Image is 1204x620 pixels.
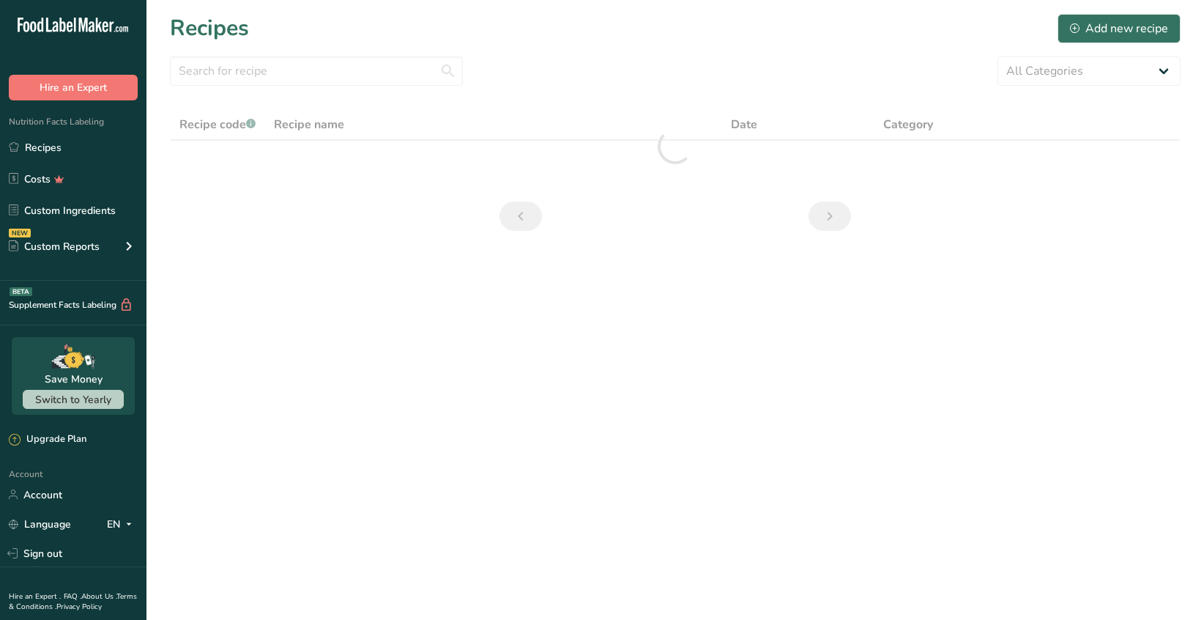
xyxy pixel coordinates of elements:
[9,591,137,612] a: Terms & Conditions .
[170,12,249,45] h1: Recipes
[23,390,124,409] button: Switch to Yearly
[45,372,103,387] div: Save Money
[1058,14,1181,43] button: Add new recipe
[9,229,31,237] div: NEW
[35,393,111,407] span: Switch to Yearly
[9,591,61,602] a: Hire an Expert .
[9,239,100,254] div: Custom Reports
[56,602,102,612] a: Privacy Policy
[9,512,71,537] a: Language
[10,287,32,296] div: BETA
[9,432,86,447] div: Upgrade Plan
[81,591,116,602] a: About Us .
[499,202,542,231] a: Previous page
[107,515,138,533] div: EN
[9,75,138,100] button: Hire an Expert
[1070,20,1168,37] div: Add new recipe
[170,56,463,86] input: Search for recipe
[809,202,851,231] a: Next page
[64,591,81,602] a: FAQ .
